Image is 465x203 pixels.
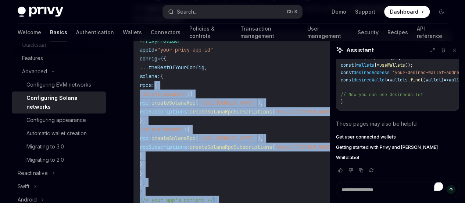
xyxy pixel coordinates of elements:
a: Get user connected wallets [336,134,459,140]
div: Configuring EVM networks [26,80,91,89]
span: desiredAddress [354,70,390,76]
span: ) [441,77,444,83]
span: { [187,126,190,133]
span: wallets [356,62,374,68]
a: Authentication [76,24,114,41]
a: Features [12,52,106,65]
span: 'wss://[DOMAIN_NAME]' [275,144,337,150]
div: Swift [18,182,29,191]
div: Advanced [22,67,47,76]
a: Basics [50,24,67,41]
span: { [160,55,163,62]
span: } [341,99,343,105]
span: = [154,46,157,53]
span: { [154,82,157,88]
a: Configuring Solana networks [12,91,106,113]
span: createSolanaRpcSubscriptions [190,108,272,115]
a: Getting started with Privy and [PERSON_NAME] [336,144,459,150]
span: solana: [140,73,160,80]
span: { [190,91,193,97]
span: Assistant [346,46,374,55]
span: } [140,170,143,177]
span: Getting started with Privy and [PERSON_NAME] [336,144,438,150]
span: = [377,62,379,68]
div: Features [22,54,43,63]
span: ( [196,99,198,106]
a: Migrating to 3.0 [12,140,106,153]
a: Recipes [387,24,408,41]
span: => [444,77,449,83]
span: } [374,62,377,68]
div: Migrating to 3.0 [26,142,64,151]
span: } [140,153,143,159]
img: dark logo [18,7,63,17]
span: // Now you can use desiredWallet [341,92,423,98]
span: find [410,77,421,83]
span: createSolanaRpc [151,135,196,141]
span: (); [405,62,413,68]
span: '[URL][DOMAIN_NAME]' [198,99,257,106]
a: User management [307,24,349,41]
span: }, [140,117,146,124]
span: createSolanaRpcSubscriptions [190,144,272,150]
span: (( [421,77,426,83]
span: 'wss://[DOMAIN_NAME]' [275,108,337,115]
a: Wallets [123,24,142,41]
span: wallets [390,77,408,83]
span: useWallets [379,62,405,68]
span: 'solana:devnet' [140,126,184,133]
span: ( [272,108,275,115]
a: API reference [416,24,447,41]
a: Automatic wallet creation [12,127,106,140]
span: ( [272,144,275,150]
span: rpc: [140,135,151,141]
span: theRestOfYourConfig [149,64,204,71]
a: Welcome [18,24,41,41]
span: : [187,91,190,97]
span: } [140,161,143,168]
span: { [163,55,166,62]
span: createSolanaRpc [151,99,196,106]
a: Policies & controls [189,24,231,41]
span: Ctrl K [287,9,298,15]
span: "your-privy-app-id" [157,46,213,53]
span: { [160,73,163,80]
div: Configuring Solana networks [26,94,101,111]
span: ), [257,135,263,141]
a: Transaction management [240,24,298,41]
span: rpc: [140,99,151,106]
span: wallet [449,77,464,83]
span: config [140,55,157,62]
span: const [341,70,354,76]
span: = [157,55,160,62]
span: { [354,62,356,68]
span: 'solana:mainnet' [140,91,187,97]
span: Dashboard [390,8,418,15]
span: : [184,126,187,133]
span: const [341,62,354,68]
span: rpcs: [140,82,154,88]
div: Configuring appearance [26,116,86,125]
span: rpcSubscriptions: [140,108,190,115]
a: Support [355,8,375,15]
span: = [387,77,390,83]
a: Migrating to 2.0 [12,153,106,167]
span: , [204,64,207,71]
span: ), [257,99,263,106]
a: Connectors [151,24,180,41]
span: ... [140,64,149,71]
button: Toggle dark mode [436,6,447,18]
span: . [408,77,410,83]
div: Search... [177,7,197,16]
a: Demo [332,8,346,15]
a: Security [357,24,378,41]
div: Migrating to 2.0 [26,155,64,164]
span: rpcSubscriptions: [140,144,190,150]
span: = [390,70,392,76]
a: Whitelabel [336,155,459,161]
div: Automatic wallet creation [26,129,87,138]
span: '[URL][DOMAIN_NAME]' [198,135,257,141]
button: Search...CtrlK [163,5,302,18]
span: appId [140,46,154,53]
span: Whitelabel [336,155,359,161]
